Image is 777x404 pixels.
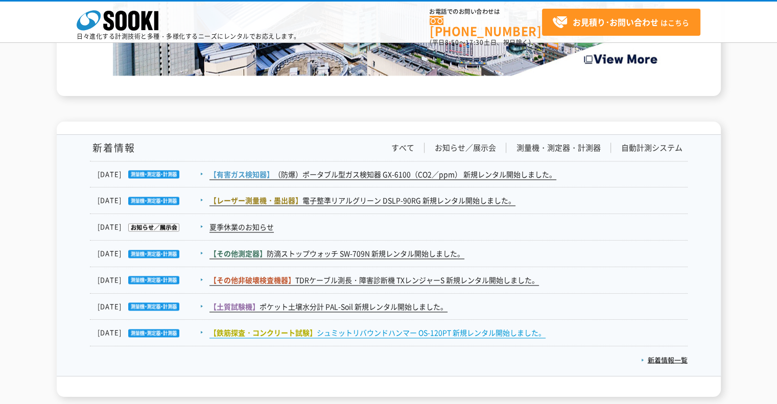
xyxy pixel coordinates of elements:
[209,222,274,232] a: 夏季休業のお知らせ
[209,301,260,312] span: 【土質試験機】
[209,195,515,206] a: 【レーザー測量機・墨出器】電子整準リアルグリーン DSLP-90RG 新規レンタル開始しました。
[516,142,601,153] a: 測量機・測定器・計測器
[90,142,135,153] h1: 新着情報
[465,38,484,47] span: 17:30
[122,250,179,258] img: 測量機・測定器・計測器
[98,327,208,338] dt: [DATE]
[209,169,274,179] span: 【有害ガス検知器】
[122,197,179,205] img: 測量機・測定器・計測器
[209,301,448,312] a: 【土質試験機】ポケット土壌水分計 PAL-Soil 新規レンタル開始しました。
[98,275,208,286] dt: [DATE]
[209,327,317,338] span: 【鉄筋探査・コンクリート試験】
[430,16,542,37] a: [PHONE_NUMBER]
[573,16,658,28] strong: お見積り･お問い合わせ
[122,302,179,311] img: 測量機・測定器・計測器
[98,248,208,259] dt: [DATE]
[122,223,179,231] img: お知らせ／展示会
[98,195,208,206] dt: [DATE]
[209,169,556,180] a: 【有害ガス検知器】（防爆）ポータブル型ガス検知器 GX-6100（CO2／ppm） 新規レンタル開始しました。
[209,195,302,205] span: 【レーザー測量機・墨出器】
[552,15,689,30] span: はこちら
[77,33,300,39] p: 日々進化する計測技術と多種・多様化するニーズにレンタルでお応えします。
[122,329,179,337] img: 測量機・測定器・計測器
[621,142,682,153] a: 自動計測システム
[430,38,531,47] span: (平日 ～ 土日、祝日除く)
[122,276,179,284] img: 測量機・測定器・計測器
[430,9,542,15] span: お電話でのお問い合わせは
[542,9,700,36] a: お見積り･お問い合わせはこちら
[641,354,688,364] a: 新着情報一覧
[445,38,459,47] span: 8:50
[98,301,208,312] dt: [DATE]
[98,169,208,180] dt: [DATE]
[209,248,464,259] a: 【その他測定器】防滴ストップウォッチ SW-709N 新規レンタル開始しました。
[209,327,546,338] a: 【鉄筋探査・コンクリート試験】シュミットリバウンドハンマー OS-120PT 新規レンタル開始しました。
[98,222,208,232] dt: [DATE]
[209,275,295,285] span: 【その他非破壊検査機器】
[209,275,539,286] a: 【その他非破壊検査機器】TDRケーブル測長・障害診断機 TXレンジャーS 新規レンタル開始しました。
[113,65,665,75] a: Create the Future
[122,170,179,178] img: 測量機・測定器・計測器
[435,142,496,153] a: お知らせ／展示会
[391,142,414,153] a: すべて
[209,248,267,258] span: 【その他測定器】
